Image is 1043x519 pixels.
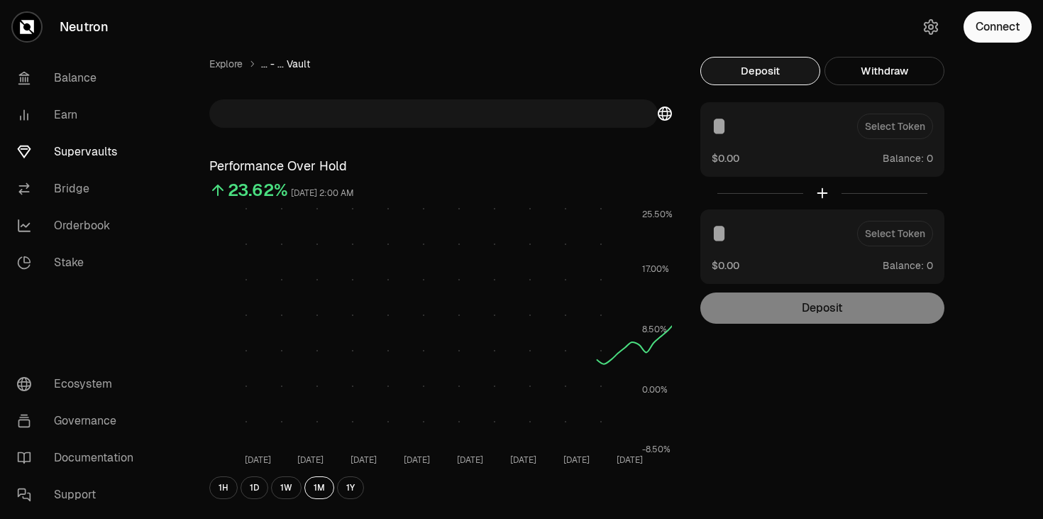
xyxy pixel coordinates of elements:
[642,384,668,395] tspan: 0.00%
[291,185,354,202] div: [DATE] 2:00 AM
[700,57,820,85] button: Deposit
[642,209,673,220] tspan: 25.50%
[245,454,271,466] tspan: [DATE]
[271,476,302,499] button: 1W
[6,476,153,513] a: Support
[6,403,153,439] a: Governance
[964,11,1032,43] button: Connect
[6,207,153,244] a: Orderbook
[6,244,153,281] a: Stake
[642,444,670,455] tspan: -8.50%
[824,57,944,85] button: Withdraw
[6,170,153,207] a: Bridge
[351,454,377,466] tspan: [DATE]
[241,476,268,499] button: 1D
[209,156,672,176] h3: Performance Over Hold
[337,476,364,499] button: 1Y
[563,454,590,466] tspan: [DATE]
[883,151,924,165] span: Balance:
[642,324,667,335] tspan: 8.50%
[642,263,669,275] tspan: 17.00%
[617,454,643,466] tspan: [DATE]
[209,476,238,499] button: 1H
[6,133,153,170] a: Supervaults
[6,439,153,476] a: Documentation
[304,476,334,499] button: 1M
[712,151,739,165] button: $0.00
[712,258,739,273] button: $0.00
[261,57,310,71] span: ... - ... Vault
[209,57,243,71] a: Explore
[6,97,153,133] a: Earn
[6,366,153,403] a: Ecosystem
[297,454,324,466] tspan: [DATE]
[209,57,672,71] nav: breadcrumb
[883,258,924,273] span: Balance:
[457,454,483,466] tspan: [DATE]
[6,60,153,97] a: Balance
[228,179,288,202] div: 23.62%
[510,454,536,466] tspan: [DATE]
[404,454,430,466] tspan: [DATE]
